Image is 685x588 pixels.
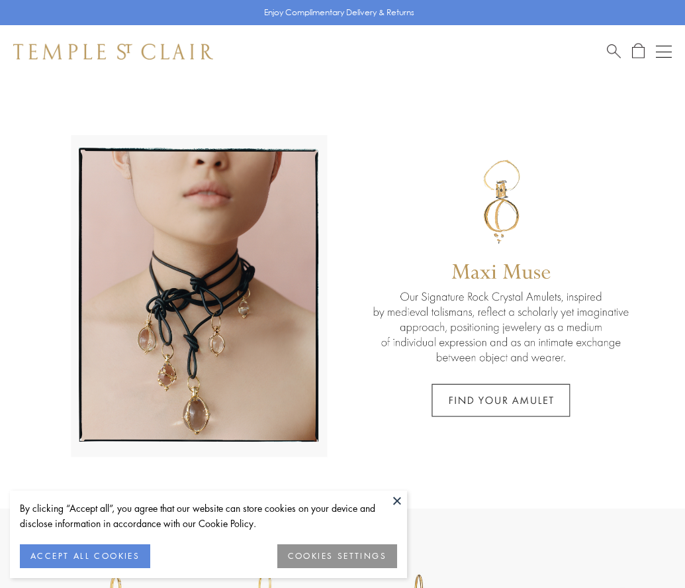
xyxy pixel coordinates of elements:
img: Temple St. Clair [13,44,213,60]
div: By clicking “Accept all”, you agree that our website can store cookies on your device and disclos... [20,501,397,531]
p: Enjoy Complimentary Delivery & Returns [264,6,414,19]
button: Open navigation [656,44,672,60]
a: Open Shopping Bag [632,43,645,60]
a: Search [607,43,621,60]
button: COOKIES SETTINGS [277,544,397,568]
button: ACCEPT ALL COOKIES [20,544,150,568]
